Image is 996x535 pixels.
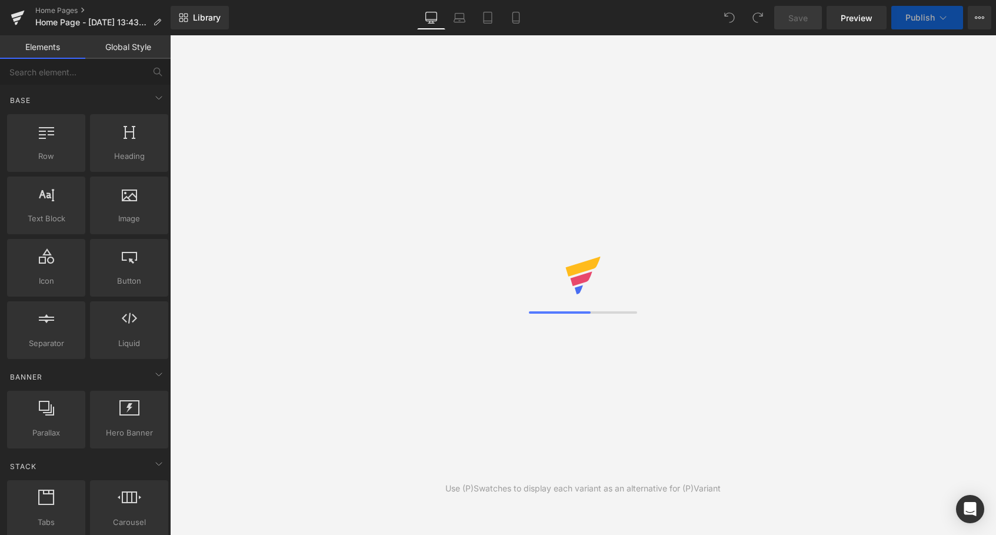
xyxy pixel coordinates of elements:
span: Row [11,150,82,162]
span: Icon [11,275,82,287]
button: Redo [746,6,770,29]
span: Base [9,95,32,106]
span: Image [94,212,165,225]
a: Preview [827,6,887,29]
span: Hero Banner [94,427,165,439]
button: Publish [891,6,963,29]
a: Tablet [474,6,502,29]
a: Global Style [85,35,171,59]
span: Heading [94,150,165,162]
span: Save [788,12,808,24]
span: Banner [9,371,44,383]
a: Laptop [445,6,474,29]
span: Text Block [11,212,82,225]
span: Stack [9,461,38,472]
span: Home Page - [DATE] 13:43:17 [35,18,148,27]
span: Library [193,12,221,23]
span: Carousel [94,516,165,529]
span: Separator [11,337,82,350]
div: Use (P)Swatches to display each variant as an alternative for (P)Variant [445,482,721,495]
a: Mobile [502,6,530,29]
a: Home Pages [35,6,171,15]
span: Preview [841,12,872,24]
button: More [968,6,991,29]
span: Publish [905,13,935,22]
a: Desktop [417,6,445,29]
span: Liquid [94,337,165,350]
a: New Library [171,6,229,29]
div: Open Intercom Messenger [956,495,984,523]
span: Tabs [11,516,82,529]
span: Button [94,275,165,287]
span: Parallax [11,427,82,439]
button: Undo [718,6,741,29]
